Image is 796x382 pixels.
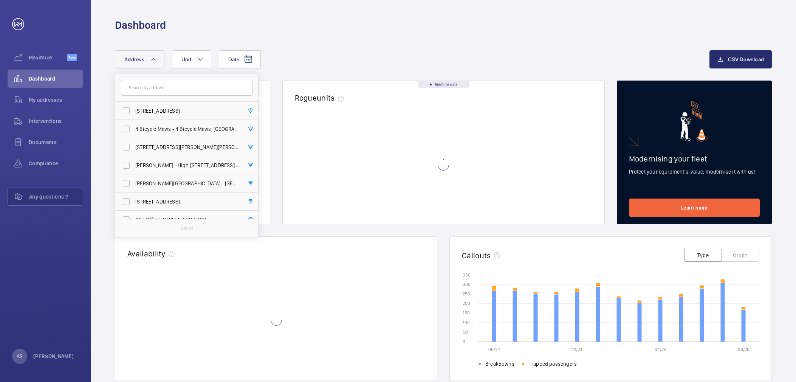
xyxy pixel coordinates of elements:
[680,101,708,142] img: marketing-card.svg
[463,320,470,325] text: 100
[462,251,491,260] h2: Callouts
[709,50,772,68] button: CSV Download
[463,301,470,306] text: 200
[135,161,239,169] span: [PERSON_NAME] - High [STREET_ADDRESS][PERSON_NAME]
[317,93,347,102] span: units
[115,50,164,68] button: Address
[29,75,83,82] span: Dashboard
[488,347,500,352] text: 08/24
[124,56,144,62] span: Address
[418,81,469,88] div: Real time data
[629,199,760,217] a: Learn more
[17,352,23,360] p: AS
[228,56,239,62] span: Date
[529,360,577,368] span: Trapped passengers
[29,160,83,167] span: Compliance
[172,50,211,68] button: Unit
[463,272,471,278] text: 350
[219,50,261,68] button: Date
[629,154,760,163] h2: Modernising your fleet
[135,180,239,187] span: [PERSON_NAME][GEOGRAPHIC_DATA] - [GEOGRAPHIC_DATA]
[127,249,166,258] h2: Availability
[29,138,83,146] span: Documents
[463,291,470,297] text: 250
[463,282,471,287] text: 300
[135,143,239,151] span: [STREET_ADDRESS][PERSON_NAME][PERSON_NAME]
[135,198,239,205] span: [STREET_ADDRESS]
[463,329,468,335] text: 50
[29,117,83,125] span: Interventions
[181,56,191,62] span: Unit
[722,249,759,262] button: Origin
[655,347,666,352] text: 04/25
[135,216,239,224] span: Gha Office [STREET_ADDRESS]
[29,96,83,104] span: My addresses
[463,339,465,344] text: 0
[121,80,252,96] input: Search by address
[33,352,74,360] p: [PERSON_NAME]
[29,193,83,200] span: Any questions ?
[485,360,514,368] span: Breakdowns
[295,93,347,102] h2: Rogue
[67,54,77,61] span: Beta
[29,54,67,61] span: Maximize
[738,347,750,352] text: 08/25
[572,347,582,352] text: 12/24
[135,107,239,115] span: [STREET_ADDRESS]
[463,310,470,315] text: 150
[728,56,764,62] span: CSV Download
[115,18,166,32] h1: Dashboard
[180,225,193,232] p: Reset
[684,249,722,262] button: Type
[135,125,239,133] span: 4 Bicycle Mews - 4 Bicycle Mews, [GEOGRAPHIC_DATA] 6FF
[629,168,760,175] p: Protect your equipment's value, modernise it with us!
